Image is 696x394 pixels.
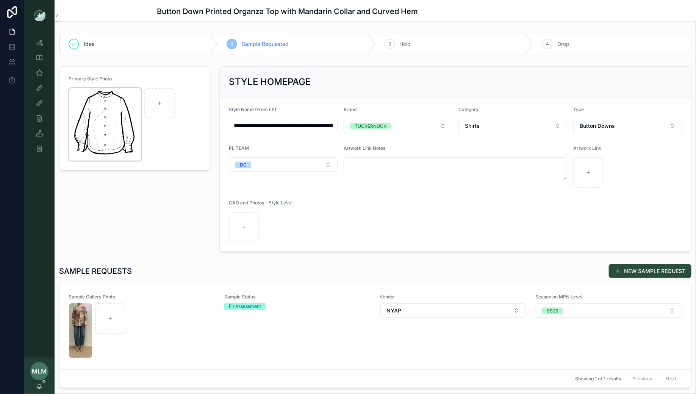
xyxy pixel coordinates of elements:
a: Sample Gallery PhotoScreenshot-2025-08-21-at-9.49.10-AM.pngSample StatusFit AssessmentVendorSelec... [59,283,691,369]
span: Drop [557,40,569,48]
span: 3 [388,41,391,47]
span: PL TEAM [229,145,249,151]
span: Shirts [465,122,480,130]
span: Button Downs [580,122,615,130]
span: Artwork Link [573,145,601,151]
span: NYAP [387,307,402,314]
span: Showing 1 of 1 results [575,376,621,382]
span: MLM [32,367,47,376]
div: SS26 [547,308,558,314]
div: TUCKERNUCK [355,123,386,129]
span: Vendor [380,294,527,300]
img: Screenshot-2025-08-21-at-9.49.10-AM.png [69,303,92,358]
span: Sample Status [224,294,371,300]
span: Season on MPN Level [535,294,682,300]
div: Fit Assessment [229,303,261,310]
span: Sample Requested [242,40,289,48]
h1: Button Down Printed Organza Top with Mandarin Collar and Curved Hem [157,6,418,17]
button: Select Button [380,303,526,318]
div: DC [240,162,247,168]
span: CAD and Photos - Style Level [229,200,292,206]
button: Select Button [458,119,567,133]
div: scrollable content [24,30,55,165]
span: 4 [546,41,549,47]
button: Select Button [573,119,682,133]
span: Brand [344,107,357,112]
h1: SAMPLE REQUESTS [59,266,132,276]
span: Category [458,107,479,112]
span: 2 [230,41,233,47]
button: Select Button [536,303,682,318]
span: Type [573,107,584,112]
span: Artwork Link Notes [344,145,385,151]
span: Idea [84,40,95,48]
h2: STYLE HOMEPAGE [229,76,311,88]
button: NEW SAMPLE REQUEST [609,264,691,278]
img: App logo [33,9,45,21]
span: Sample Gallery Photo [69,294,215,300]
span: Hold [400,40,411,48]
span: Style Name (From LP) [229,107,276,112]
button: Select Button [229,157,338,172]
span: Primary Style Photo [69,76,112,82]
button: Select Button [344,119,452,133]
